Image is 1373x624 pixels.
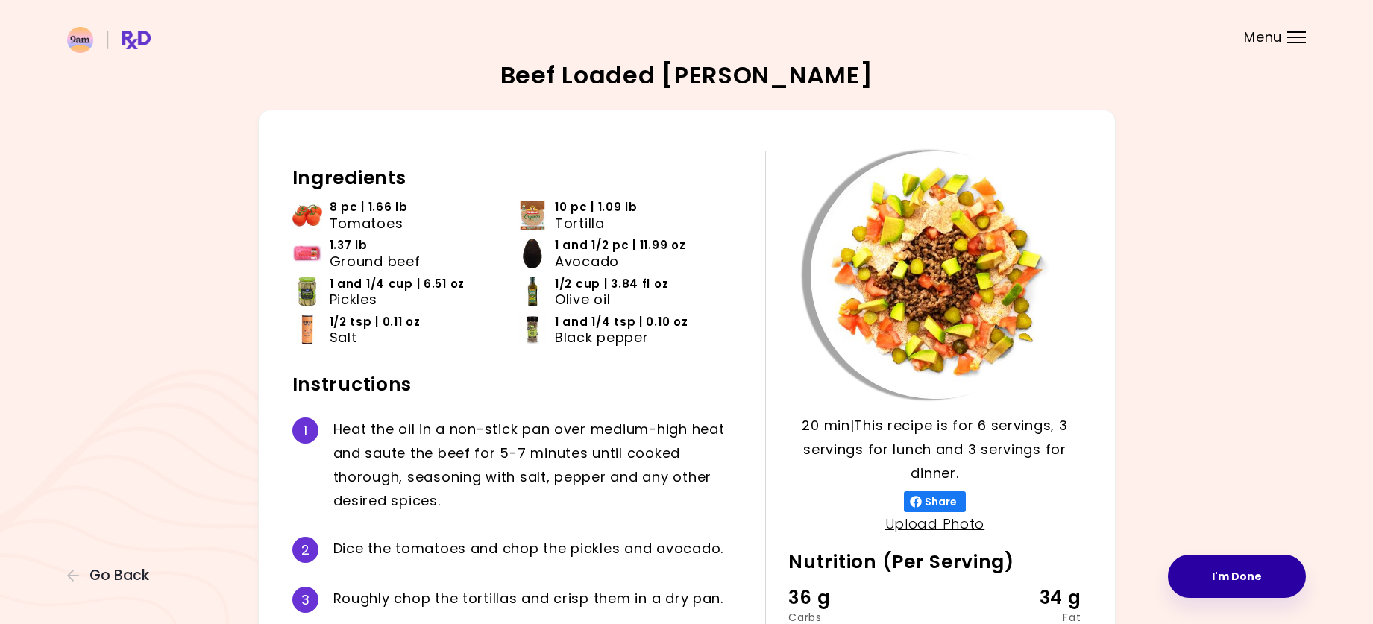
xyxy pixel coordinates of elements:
div: D i c e t h e t o m a t o e s a n d c h o p t h e p i c k l e s a n d a v o c a d o . [333,537,744,563]
span: 1/2 tsp | 0.11 oz [330,314,421,330]
span: Olive oil [555,291,610,308]
span: Pickles [330,291,377,308]
p: 20 min | This recipe is for 6 servings, 3 servings for lunch and 3 servings for dinner. [788,414,1081,485]
h2: Ingredients [292,166,744,190]
span: 1 and 1/2 pc | 11.99 oz [555,237,686,253]
span: Ground beef [330,253,421,270]
div: 34 g [984,584,1081,612]
span: 1 and 1/4 cup | 6.51 oz [330,276,465,292]
a: Upload Photo [885,514,985,533]
span: Avocado [555,253,619,270]
div: Fat [984,612,1081,623]
h2: Instructions [292,373,744,397]
img: RxDiet [67,27,151,53]
span: Black pepper [555,330,649,346]
span: Menu [1244,31,1282,44]
span: Tomatoes [330,215,403,232]
div: 1 [292,417,318,444]
span: 10 pc | 1.09 lb [555,199,638,215]
div: H e a t t h e o i l i n a n o n - s t i c k p a n o v e r m e d i u m - h i g h h e a t a n d s a... [333,417,744,512]
h2: Beef Loaded Tortilla Nachos [500,63,873,87]
span: 8 pc | 1.66 lb [330,199,408,215]
span: Tortilla [555,215,605,232]
div: R o u g h l y c h o p t h e t o r t i l l a s a n d c r i s p t h e m i n a d r y p a n . [333,587,744,613]
div: Carbs [788,612,886,623]
div: 2 [292,537,318,563]
span: 1 and 1/4 tsp | 0.10 oz [555,314,688,330]
span: Go Back [89,567,149,584]
span: Salt [330,330,357,346]
span: 1/2 cup | 3.84 fl oz [555,276,668,292]
span: 1.37 lb [330,237,368,253]
h2: Nutrition (Per Serving) [788,550,1081,574]
span: Share [922,496,960,508]
button: Go Back [67,567,157,584]
button: Share [904,491,966,512]
button: I'm Done [1168,555,1306,598]
div: 36 g [788,584,886,612]
div: 3 [292,587,318,613]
